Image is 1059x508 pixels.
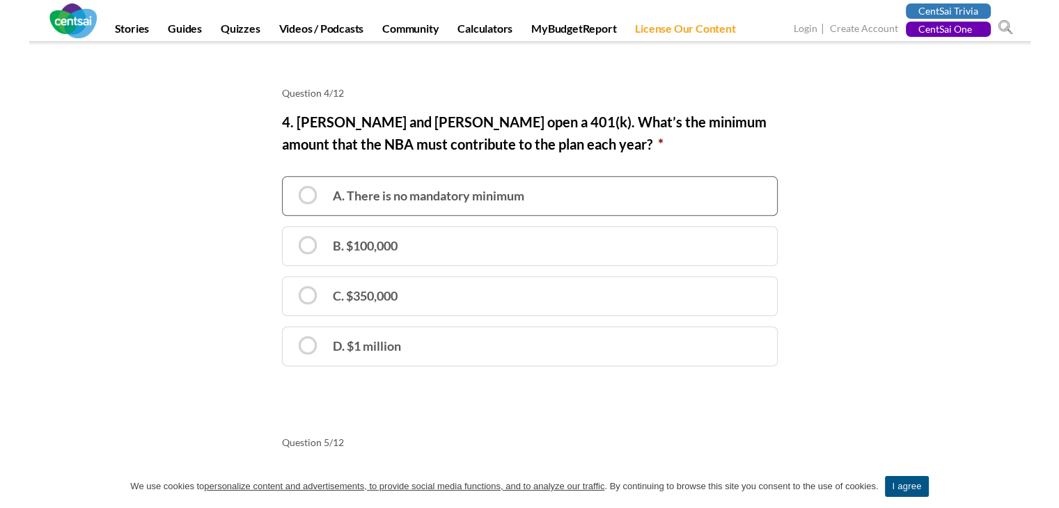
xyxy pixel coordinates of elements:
[374,22,447,41] a: Community
[159,22,210,41] a: Guides
[1035,479,1049,493] a: I agree
[107,22,158,41] a: Stories
[906,22,991,37] a: CentSai One
[212,22,269,41] a: Quizzes
[49,3,97,38] img: CentSai
[271,22,372,41] a: Videos / Podcasts
[204,481,604,491] u: personalize content and advertisements, to provide social media functions, and to analyze our tra...
[282,326,778,366] label: D. $1 million
[794,22,817,37] a: Login
[885,476,928,497] a: I agree
[830,22,898,37] a: Create Account
[819,21,828,37] span: |
[523,22,625,41] a: MyBudgetReport
[906,3,991,19] a: CentSai Trivia
[282,460,473,482] label: 5. What does “vested” mean?
[282,176,778,216] label: A. There is no mandatory minimum
[449,22,521,41] a: Calculators
[282,226,778,266] label: B. $100,000
[282,86,778,100] li: Question 4/12
[282,436,778,450] li: Question 5/12
[627,22,744,41] a: License Our Content
[282,276,778,316] label: C. $350,000
[130,479,878,493] span: We use cookies to . By continuing to browse this site you consent to the use of cookies.
[282,111,778,155] label: 4. [PERSON_NAME] and [PERSON_NAME] open a 401(k). What’s the minimum amount that the NBA must con...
